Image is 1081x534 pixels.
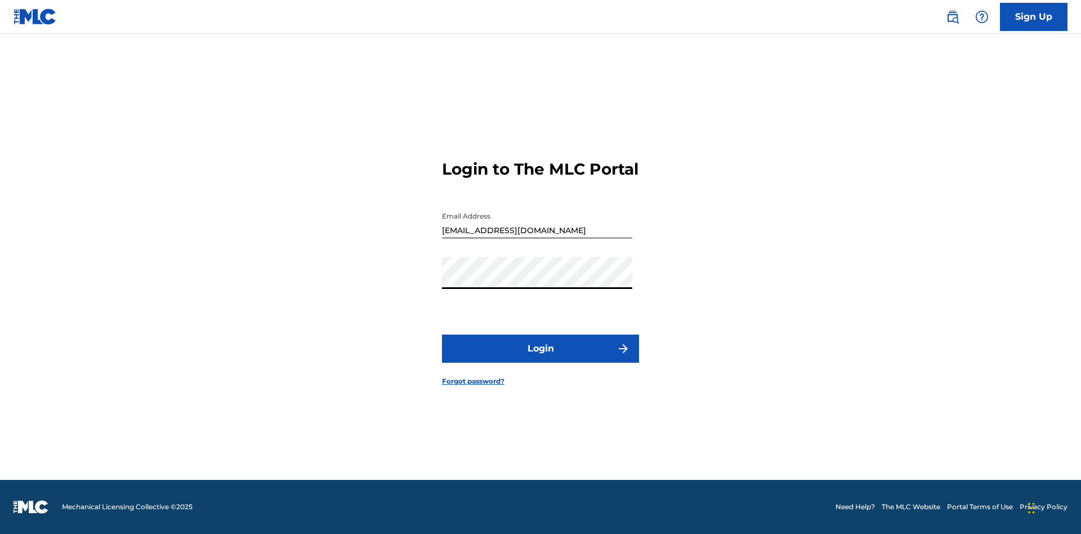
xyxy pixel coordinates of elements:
[1028,491,1035,525] div: Drag
[442,159,638,179] h3: Login to The MLC Portal
[442,376,504,386] a: Forgot password?
[1025,480,1081,534] iframe: Chat Widget
[971,6,993,28] div: Help
[882,502,940,512] a: The MLC Website
[442,335,639,363] button: Login
[946,10,959,24] img: search
[1020,502,1067,512] a: Privacy Policy
[1000,3,1067,31] a: Sign Up
[941,6,964,28] a: Public Search
[617,342,630,355] img: f7272a7cc735f4ea7f67.svg
[14,500,48,514] img: logo
[975,10,989,24] img: help
[836,502,875,512] a: Need Help?
[14,8,57,25] img: MLC Logo
[947,502,1013,512] a: Portal Terms of Use
[62,502,193,512] span: Mechanical Licensing Collective © 2025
